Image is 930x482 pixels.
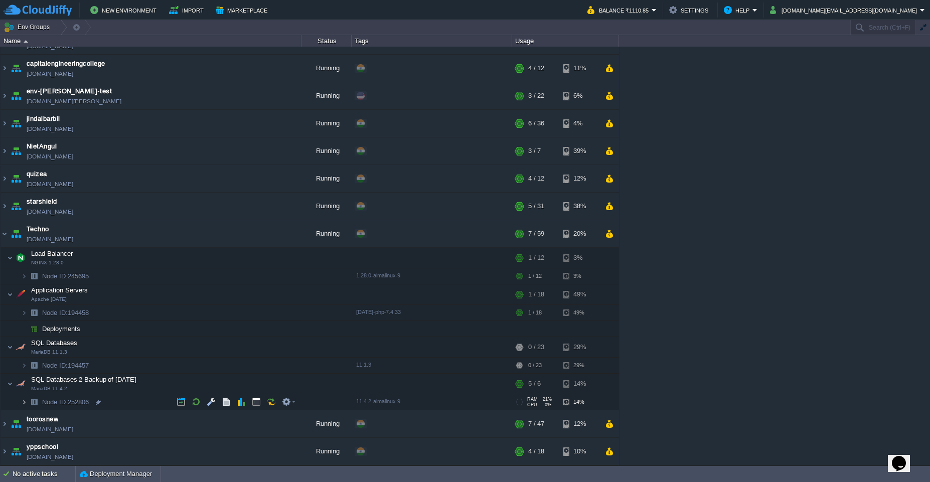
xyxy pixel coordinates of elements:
span: 245695 [41,272,90,280]
img: AMDAwAAAACH5BAEAAAAALAAAAAABAAEAAAICRAEAOw== [9,110,23,137]
div: 1 / 18 [528,284,544,304]
a: Node ID:252806 [41,398,90,406]
img: AMDAwAAAACH5BAEAAAAALAAAAAABAAEAAAICRAEAOw== [9,165,23,192]
iframe: chat widget [888,442,920,472]
button: New Environment [90,4,160,16]
div: 29% [563,358,596,373]
div: Running [301,110,352,137]
a: quizea [27,169,47,179]
div: Usage [513,35,618,47]
div: 49% [563,305,596,320]
div: Tags [352,35,512,47]
span: yppschool [27,442,58,452]
img: AMDAwAAAACH5BAEAAAAALAAAAAABAAEAAAICRAEAOw== [7,284,13,304]
img: AMDAwAAAACH5BAEAAAAALAAAAAABAAEAAAICRAEAOw== [1,110,9,137]
span: 194457 [41,361,90,370]
div: 4 / 18 [528,438,544,465]
div: 3 / 7 [528,137,541,165]
span: env-[PERSON_NAME]-test [27,86,112,96]
div: Running [301,82,352,109]
button: Deployment Manager [80,469,152,479]
span: 11.1.3 [356,362,371,368]
img: AMDAwAAAACH5BAEAAAAALAAAAAABAAEAAAICRAEAOw== [21,394,27,410]
span: NGINX 1.28.0 [31,260,64,266]
span: Load Balancer [30,249,74,258]
div: Status [302,35,351,47]
div: Running [301,410,352,437]
a: [DOMAIN_NAME] [27,424,73,434]
div: 1 / 12 [528,248,544,268]
span: Apache [DATE] [31,296,67,302]
img: AMDAwAAAACH5BAEAAAAALAAAAAABAAEAAAICRAEAOw== [27,394,41,410]
div: 0 / 23 [528,358,542,373]
img: AMDAwAAAACH5BAEAAAAALAAAAAABAAEAAAICRAEAOw== [9,137,23,165]
a: [DOMAIN_NAME] [27,452,73,462]
a: Deployments [41,325,82,333]
a: toorosnew [27,414,58,424]
button: Settings [669,4,711,16]
a: Node ID:194457 [41,361,90,370]
span: [DATE]-php-7.4.33 [356,309,401,315]
img: AMDAwAAAACH5BAEAAAAALAAAAAABAAEAAAICRAEAOw== [1,410,9,437]
img: AMDAwAAAACH5BAEAAAAALAAAAAABAAEAAAICRAEAOw== [9,55,23,82]
img: AMDAwAAAACH5BAEAAAAALAAAAAABAAEAAAICRAEAOw== [9,438,23,465]
div: 11% [563,55,596,82]
img: AMDAwAAAACH5BAEAAAAALAAAAAABAAEAAAICRAEAOw== [14,337,28,357]
div: 0 / 23 [528,337,544,357]
div: 10% [563,438,596,465]
div: 7 / 59 [528,220,544,247]
img: AMDAwAAAACH5BAEAAAAALAAAAAABAAEAAAICRAEAOw== [14,284,28,304]
div: 3 / 22 [528,82,544,109]
div: Running [301,438,352,465]
span: 194458 [41,308,90,317]
div: 49% [563,284,596,304]
div: 39% [563,137,596,165]
span: 1.28.0-almalinux-9 [356,272,400,278]
img: AMDAwAAAACH5BAEAAAAALAAAAAABAAEAAAICRAEAOw== [9,82,23,109]
a: Techno [27,224,49,234]
button: Help [724,4,752,16]
img: AMDAwAAAACH5BAEAAAAALAAAAAABAAEAAAICRAEAOw== [27,321,41,337]
div: 38% [563,193,596,220]
div: 29% [563,337,596,357]
span: 252806 [41,398,90,406]
button: Marketplace [216,4,270,16]
img: AMDAwAAAACH5BAEAAAAALAAAAAABAAEAAAICRAEAOw== [1,438,9,465]
span: 11.4.2-almalinux-9 [356,398,400,404]
span: Node ID: [42,309,68,316]
div: 12% [563,410,596,437]
span: NietAngul [27,141,57,151]
a: SQL DatabasesMariaDB 11.1.3 [30,339,79,347]
img: AMDAwAAAACH5BAEAAAAALAAAAAABAAEAAAICRAEAOw== [27,305,41,320]
div: Running [301,220,352,247]
span: jindalbarbil [27,114,60,124]
span: SQL Databases [30,339,79,347]
img: AMDAwAAAACH5BAEAAAAALAAAAAABAAEAAAICRAEAOw== [27,358,41,373]
img: AMDAwAAAACH5BAEAAAAALAAAAAABAAEAAAICRAEAOw== [1,137,9,165]
div: 1 / 12 [528,268,542,284]
img: AMDAwAAAACH5BAEAAAAALAAAAAABAAEAAAICRAEAOw== [9,410,23,437]
img: AMDAwAAAACH5BAEAAAAALAAAAAABAAEAAAICRAEAOw== [24,40,28,43]
span: CPU [527,402,537,407]
img: AMDAwAAAACH5BAEAAAAALAAAAAABAAEAAAICRAEAOw== [9,193,23,220]
div: 5 / 6 [528,374,541,394]
div: 12% [563,165,596,192]
div: Running [301,193,352,220]
img: AMDAwAAAACH5BAEAAAAALAAAAAABAAEAAAICRAEAOw== [7,374,13,394]
div: Running [301,137,352,165]
button: Balance ₹1110.85 [587,4,652,16]
div: 4% [563,110,596,137]
div: 14% [563,374,596,394]
a: [DOMAIN_NAME][PERSON_NAME] [27,96,121,106]
span: MariaDB 11.1.3 [31,349,67,355]
div: Running [301,165,352,192]
span: Node ID: [42,272,68,280]
span: 21% [542,397,552,402]
img: AMDAwAAAACH5BAEAAAAALAAAAAABAAEAAAICRAEAOw== [14,248,28,268]
a: Node ID:245695 [41,272,90,280]
div: 5 / 31 [528,193,544,220]
button: [DOMAIN_NAME][EMAIL_ADDRESS][DOMAIN_NAME] [770,4,920,16]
